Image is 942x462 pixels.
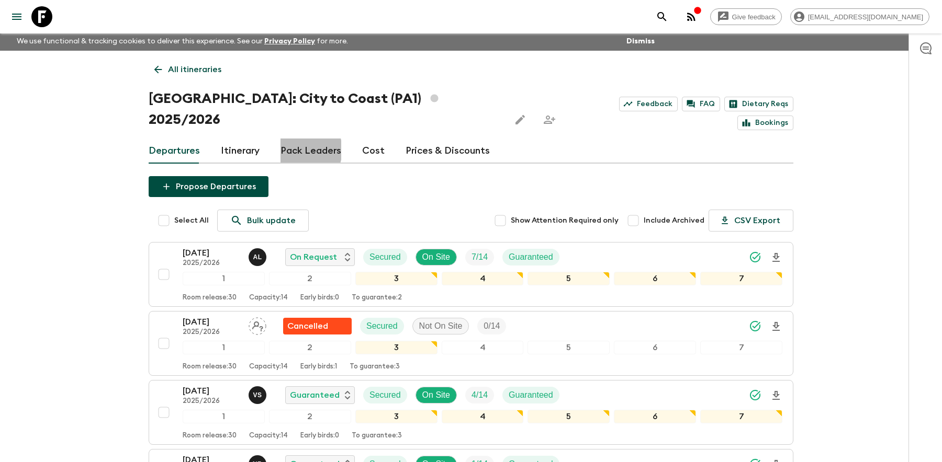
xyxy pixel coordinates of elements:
svg: Download Onboarding [770,320,782,333]
button: [DATE]2025/2026Assign pack leaderFlash Pack cancellationSecuredNot On SiteTrip Fill1234567Room re... [149,311,793,376]
p: Capacity: 14 [249,363,288,371]
div: [EMAIL_ADDRESS][DOMAIN_NAME] [790,8,929,25]
span: Select All [174,215,209,226]
div: 1 [183,410,265,423]
div: Trip Fill [465,387,494,403]
a: Cost [362,138,385,164]
div: 1 [183,341,265,354]
p: 7 / 14 [472,251,488,263]
svg: Synced Successfully [749,251,761,263]
p: [DATE] [183,385,240,397]
button: search adventures [652,6,672,27]
p: [DATE] [183,316,240,328]
a: Pack Leaders [281,138,341,164]
p: 2025/2026 [183,259,240,268]
div: 4 [442,410,524,423]
a: Departures [149,138,200,164]
p: 4 / 14 [472,389,488,401]
p: Secured [369,251,401,263]
span: Abdiel Luis [249,251,268,260]
div: 2 [269,410,351,423]
p: Guaranteed [509,251,553,263]
p: Guaranteed [290,389,340,401]
div: Secured [363,387,407,403]
svg: Synced Successfully [749,389,761,401]
div: 7 [700,410,782,423]
svg: Download Onboarding [770,389,782,402]
p: 2025/2026 [183,328,240,337]
p: On Request [290,251,337,263]
p: A L [253,253,262,261]
p: To guarantee: 3 [352,432,402,440]
div: 6 [614,272,696,285]
div: 7 [700,341,782,354]
p: On Site [422,251,450,263]
a: Prices & Discounts [406,138,490,164]
p: Secured [369,389,401,401]
p: Cancelled [287,320,328,332]
p: V S [253,391,262,399]
span: [EMAIL_ADDRESS][DOMAIN_NAME] [802,13,929,21]
button: Propose Departures [149,176,268,197]
p: Room release: 30 [183,432,237,440]
div: 3 [355,272,438,285]
div: Not On Site [412,318,469,334]
button: menu [6,6,27,27]
p: 0 / 14 [484,320,500,332]
div: 4 [442,272,524,285]
p: Secured [366,320,398,332]
p: Not On Site [419,320,463,332]
p: Early birds: 0 [300,294,339,302]
a: Bulk update [217,210,309,232]
button: VS [249,386,268,404]
div: 1 [183,272,265,285]
svg: Download Onboarding [770,251,782,264]
p: All itineraries [168,63,221,76]
div: Secured [363,249,407,265]
div: 3 [355,410,438,423]
p: Room release: 30 [183,363,237,371]
div: Flash Pack cancellation [283,318,352,334]
button: Edit this itinerary [510,109,531,130]
a: FAQ [682,97,720,111]
div: 6 [614,410,696,423]
p: To guarantee: 3 [350,363,400,371]
div: 2 [269,341,351,354]
button: Dismiss [624,34,657,49]
div: 6 [614,341,696,354]
span: Vincent Scott [249,389,268,398]
button: [DATE]2025/2026Abdiel LuisOn RequestSecuredOn SiteTrip FillGuaranteed1234567Room release:30Capaci... [149,242,793,307]
div: 7 [700,272,782,285]
p: Room release: 30 [183,294,237,302]
p: On Site [422,389,450,401]
p: Early birds: 1 [300,363,337,371]
p: Capacity: 14 [249,294,288,302]
p: Bulk update [247,214,296,227]
div: Trip Fill [465,249,494,265]
p: Early birds: 0 [300,432,339,440]
h1: [GEOGRAPHIC_DATA]: City to Coast (PA1) 2025/2026 [149,88,501,130]
a: Feedback [619,97,678,111]
a: Give feedback [710,8,782,25]
a: Privacy Policy [264,38,315,45]
span: Show Attention Required only [511,215,619,226]
div: On Site [416,249,457,265]
div: 5 [528,410,610,423]
div: 3 [355,341,438,354]
button: AL [249,248,268,266]
div: 2 [269,272,351,285]
a: Bookings [737,115,793,130]
span: Share this itinerary [539,109,560,130]
span: Assign pack leader [249,320,266,329]
p: Guaranteed [509,389,553,401]
div: On Site [416,387,457,403]
a: Dietary Reqs [724,97,793,111]
p: [DATE] [183,247,240,259]
button: [DATE]2025/2026Vincent ScottGuaranteedSecuredOn SiteTrip FillGuaranteed1234567Room release:30Capa... [149,380,793,445]
span: Give feedback [726,13,781,21]
p: 2025/2026 [183,397,240,406]
div: 4 [442,341,524,354]
div: 5 [528,272,610,285]
svg: Synced Successfully [749,320,761,332]
span: Include Archived [644,215,704,226]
